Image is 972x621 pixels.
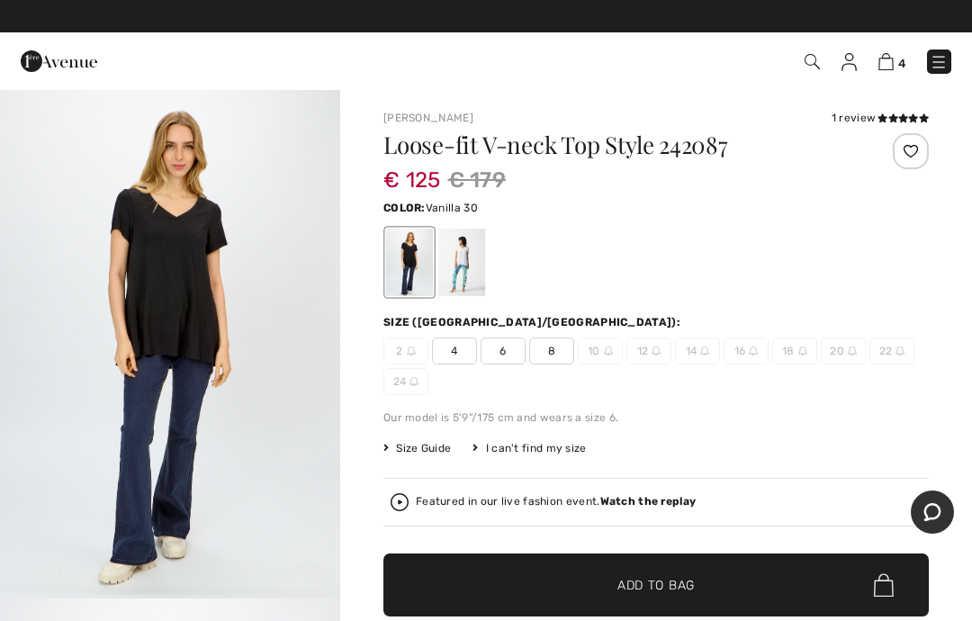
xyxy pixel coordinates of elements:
[383,112,473,124] a: [PERSON_NAME]
[626,337,671,364] span: 12
[898,57,905,70] span: 4
[848,346,857,355] img: ring-m.svg
[772,337,817,364] span: 18
[869,337,914,364] span: 22
[383,314,684,330] div: Size ([GEOGRAPHIC_DATA]/[GEOGRAPHIC_DATA]):
[386,229,433,296] div: Black
[448,164,507,196] span: € 179
[798,346,807,355] img: ring-m.svg
[600,495,697,508] strong: Watch the replay
[426,202,478,214] span: Vanilla 30
[407,346,416,355] img: ring-m.svg
[432,337,477,364] span: 4
[383,368,428,395] span: 24
[878,50,905,72] a: 4
[700,346,709,355] img: ring-m.svg
[383,149,441,193] span: € 125
[383,409,929,426] div: Our model is 5'9"/175 cm and wears a size 6.
[821,337,866,364] span: 20
[21,51,97,68] a: 1ère Avenue
[895,346,904,355] img: ring-m.svg
[749,346,758,355] img: ring-m.svg
[930,53,948,71] img: Menu
[383,440,451,456] span: Size Guide
[383,133,838,157] h1: Loose-fit V-neck Top Style 242087
[383,553,929,616] button: Add to Bag
[652,346,661,355] img: ring-m.svg
[675,337,720,364] span: 14
[472,440,586,456] div: I can't find my size
[383,202,426,214] span: Color:
[832,110,929,126] div: 1 review
[724,337,769,364] span: 16
[529,337,574,364] span: 8
[911,490,954,535] iframe: Opens a widget where you can chat to one of our agents
[604,346,613,355] img: ring-m.svg
[617,576,695,595] span: Add to Bag
[383,337,428,364] span: 2
[805,54,820,69] img: Search
[391,493,409,511] img: Watch the replay
[874,573,894,597] img: Bag.svg
[416,496,696,508] div: Featured in our live fashion event.
[409,377,418,386] img: ring-m.svg
[438,229,485,296] div: Vanilla 30
[481,337,526,364] span: 6
[578,337,623,364] span: 10
[878,53,894,70] img: Shopping Bag
[21,43,97,79] img: 1ère Avenue
[841,53,857,71] img: My Info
